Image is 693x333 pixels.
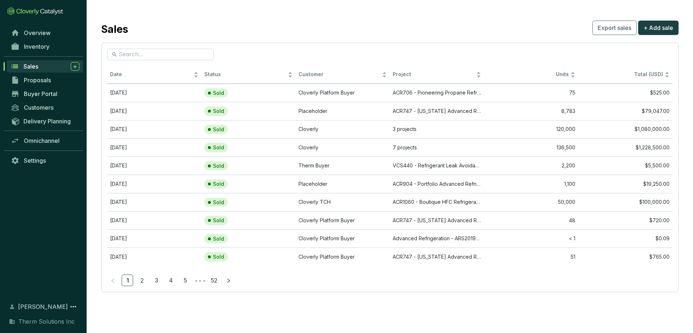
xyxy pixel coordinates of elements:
[390,247,484,266] td: ACR747 - New York Advanced Refrigeration
[107,157,201,175] td: Aug 11 2025
[209,275,219,286] a: 52
[634,71,663,77] span: Total (USD)
[24,104,53,111] span: Customers
[298,71,380,78] span: Customer
[213,254,224,260] p: Sold
[107,247,201,266] td: Apr 03 2025
[296,229,390,248] td: Cloverly Platform Buyer
[213,199,224,206] p: Sold
[179,275,191,286] li: 5
[213,236,224,242] p: Sold
[101,22,128,37] h2: Sales
[110,278,115,283] span: left
[296,84,390,102] td: Cloverly Platform Buyer
[390,175,484,193] td: ACR904 - Portfolio Advanced Refrigeration
[107,102,201,120] td: Aug 19 2025
[110,71,192,78] span: Date
[484,211,578,229] td: 48
[484,157,578,175] td: 2,200
[578,229,672,248] td: $0.09
[484,229,578,248] td: < 1
[487,71,569,78] span: Units
[213,90,224,96] p: Sold
[107,66,201,84] th: Date
[7,60,83,73] a: Sales
[644,23,673,32] span: + Add sale
[24,157,46,164] span: Settings
[578,247,672,266] td: $765.00
[180,275,191,286] a: 5
[7,88,83,100] a: Buyer Portal
[107,275,119,286] button: left
[296,193,390,211] td: Cloverly TCH
[23,118,71,125] span: Delivery Planning
[638,21,679,35] button: + Add sale
[107,175,201,193] td: Jul 18 2025
[296,175,390,193] td: Placeholder
[122,275,133,286] a: 1
[296,211,390,229] td: Cloverly Platform Buyer
[390,157,484,175] td: VCS440 - Refrigerant Leak Avoidance
[223,275,234,286] button: right
[484,66,578,84] th: Units
[194,275,205,286] li: Next 5 Pages
[390,193,484,211] td: ACR1060 - Boutique HFC Refrigerant Reclaim
[7,40,83,53] a: Inventory
[578,157,672,175] td: $5,500.00
[7,27,83,39] a: Overview
[578,102,672,120] td: $79,047.00
[484,175,578,193] td: 1,100
[7,74,83,86] a: Proposals
[7,154,83,167] a: Settings
[213,163,224,169] p: Sold
[390,138,484,157] td: 7 projects
[151,275,162,286] li: 3
[484,138,578,157] td: 136,500
[578,120,672,139] td: $1,080,000.00
[24,29,51,36] span: Overview
[226,278,231,283] span: right
[7,135,83,147] a: Omnichannel
[296,102,390,120] td: Placeholder
[223,275,234,286] li: Next Page
[23,63,38,70] span: Sales
[484,120,578,139] td: 120,000
[296,120,390,139] td: Cloverly
[165,275,176,286] a: 4
[213,217,224,224] p: Sold
[107,229,201,248] td: Jan 26 2024
[296,247,390,266] td: Cloverly Platform Buyer
[578,138,672,157] td: $1,228,500.00
[208,275,220,286] li: 52
[136,275,147,286] a: 2
[484,193,578,211] td: 50,000
[484,247,578,266] td: 51
[390,211,484,229] td: ACR747 - New York Advanced Refrigeration
[165,275,176,286] li: 4
[296,66,390,84] th: Customer
[107,120,201,139] td: Mar 20 2024
[213,108,224,114] p: Sold
[107,275,119,286] li: Previous Page
[7,115,83,127] a: Delivery Planning
[24,76,51,84] span: Proposals
[136,275,148,286] li: 2
[390,66,484,84] th: Project
[107,211,201,229] td: Jul 01 2025
[296,157,390,175] td: Therm Buyer
[201,66,296,84] th: Status
[578,211,672,229] td: $720.00
[578,193,672,211] td: $100,000.00
[213,126,224,133] p: Sold
[7,101,83,114] a: Customers
[484,84,578,102] td: 75
[107,138,201,157] td: Apr 25 2023
[578,84,672,102] td: $525.00
[204,71,286,78] span: Status
[213,144,224,151] p: Sold
[390,229,484,248] td: Advanced Refrigeration - ARS2019001
[598,23,631,32] span: Export sales
[578,175,672,193] td: $19,250.00
[390,84,484,102] td: ACR706 - Pioneering Propane Refrigeration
